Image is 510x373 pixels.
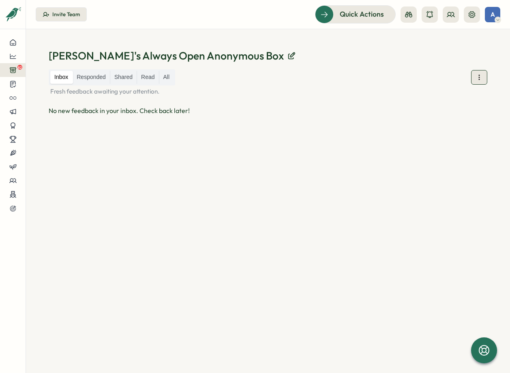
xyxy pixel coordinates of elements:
label: Inbox [50,71,72,84]
span: 82 [17,65,22,70]
button: Quick Actions [315,5,396,23]
div: No new feedback in your inbox. Check back later! [49,106,487,116]
label: Responded [73,71,110,84]
label: Shared [110,71,137,84]
button: Invite Team [36,7,87,22]
label: All [159,71,174,84]
div: Invite Team [52,11,80,18]
p: Fresh feedback awaiting your attention. [49,87,487,96]
label: Read [137,71,159,84]
p: [PERSON_NAME]'s Always Open Anonymous Box [49,49,284,63]
button: A [485,7,500,22]
span: A [491,11,495,18]
span: Quick Actions [340,9,384,19]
